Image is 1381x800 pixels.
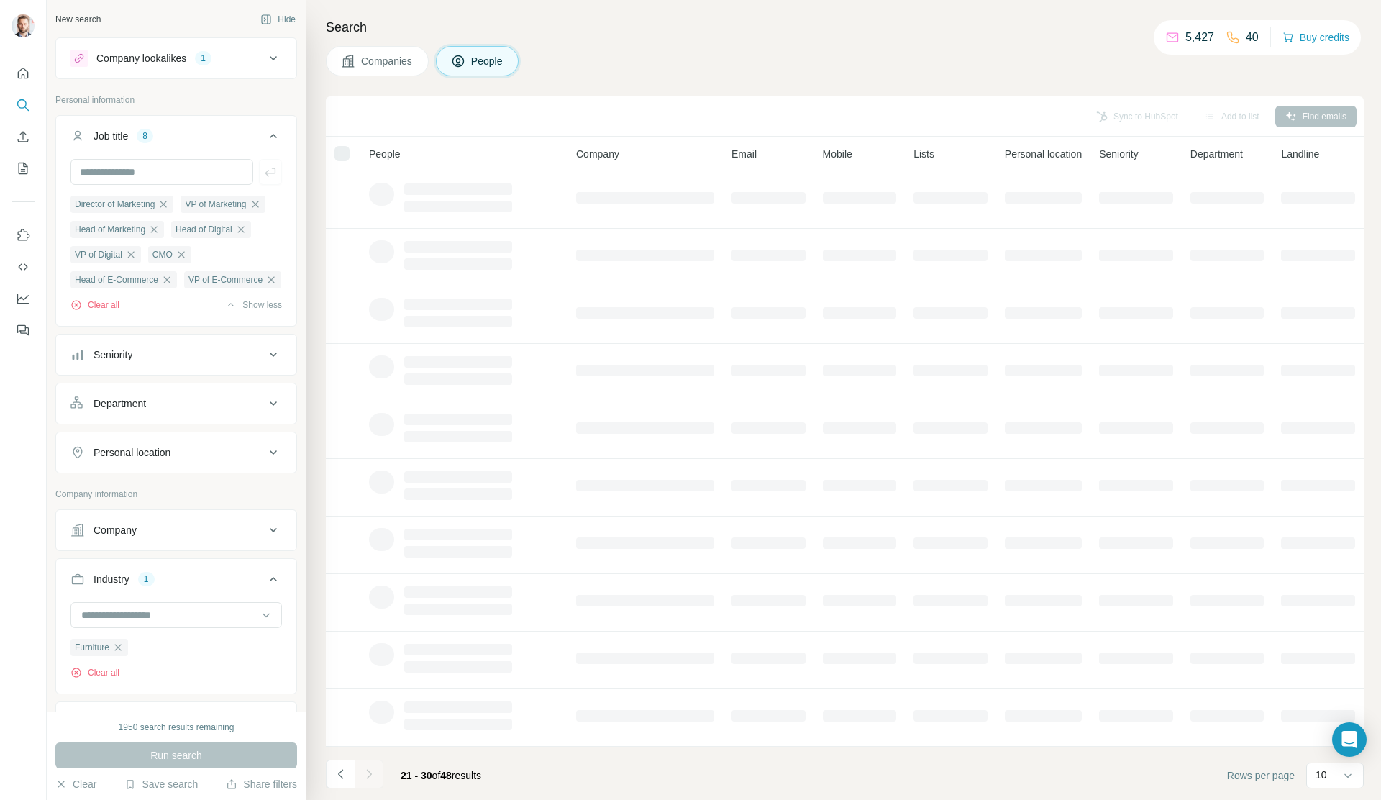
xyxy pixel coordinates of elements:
p: 40 [1246,29,1259,46]
button: Job title8 [56,119,296,159]
button: Company [56,513,296,547]
button: Hide [250,9,306,30]
button: Save search [124,777,198,791]
button: Department [56,386,296,421]
button: Buy credits [1282,27,1349,47]
button: Share filters [226,777,297,791]
img: Avatar [12,14,35,37]
button: Clear [55,777,96,791]
div: Open Intercom Messenger [1332,722,1367,757]
div: 1 [195,52,211,65]
div: 8 [137,129,153,142]
span: VP of E-Commerce [188,273,263,286]
div: Job title [94,129,128,143]
span: People [471,54,504,68]
div: 1950 search results remaining [119,721,234,734]
span: Director of Marketing [75,198,155,211]
span: Head of E-Commerce [75,273,158,286]
span: Head of Marketing [75,223,145,236]
button: Enrich CSV [12,124,35,150]
span: Companies [361,54,414,68]
span: CMO [152,248,173,261]
span: VP of Digital [75,248,122,261]
span: Department [1190,147,1243,161]
button: Search [12,92,35,118]
button: Seniority [56,337,296,372]
div: New search [55,13,101,26]
button: Feedback [12,317,35,343]
span: Personal location [1005,147,1082,161]
div: Personal location [94,445,170,460]
button: Personal location [56,435,296,470]
button: Clear all [70,299,119,312]
p: 10 [1316,768,1327,782]
span: Head of Digital [176,223,232,236]
p: Personal information [55,94,297,106]
span: of [432,770,441,781]
span: Email [731,147,757,161]
span: People [369,147,401,161]
button: My lists [12,155,35,181]
div: Department [94,396,146,411]
div: Seniority [94,347,132,362]
button: Clear all [70,666,119,679]
button: Company lookalikes1 [56,41,296,76]
h4: Search [326,17,1364,37]
div: Industry [94,572,129,586]
span: 48 [440,770,452,781]
span: results [401,770,481,781]
span: Lists [913,147,934,161]
span: Mobile [823,147,852,161]
button: Industry1 [56,562,296,602]
span: Furniture [75,641,109,654]
span: Rows per page [1227,768,1295,783]
span: Company [576,147,619,161]
button: Quick start [12,60,35,86]
div: Company [94,523,137,537]
button: HQ location3 [56,705,296,740]
span: Landline [1281,147,1319,161]
span: 21 - 30 [401,770,432,781]
button: Navigate to previous page [326,760,355,788]
span: VP of Marketing [185,198,246,211]
button: Show less [225,299,282,312]
p: Company information [55,488,297,501]
span: Seniority [1099,147,1138,161]
button: Use Surfe on LinkedIn [12,222,35,248]
p: 5,427 [1185,29,1214,46]
div: 1 [138,573,155,586]
button: Dashboard [12,286,35,312]
div: Company lookalikes [96,51,186,65]
button: Use Surfe API [12,254,35,280]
